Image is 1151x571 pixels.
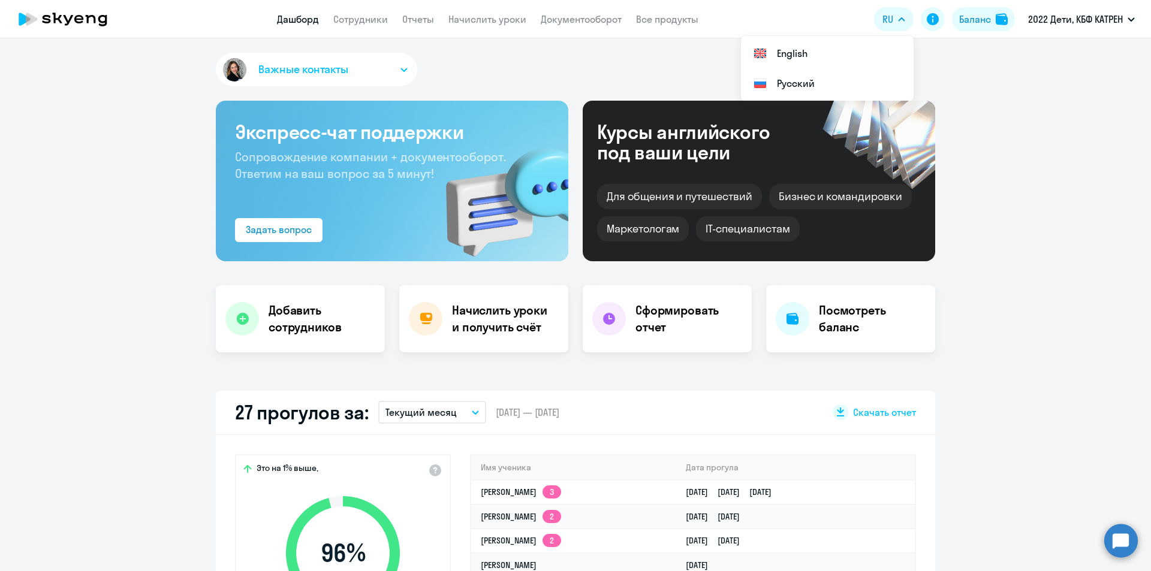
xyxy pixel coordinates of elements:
a: Сотрудники [333,13,388,25]
ul: RU [741,36,914,101]
img: avatar [221,56,249,84]
h4: Посмотреть баланс [819,302,926,336]
h4: Добавить сотрудников [269,302,375,336]
a: [PERSON_NAME] [481,560,537,570]
app-skyeng-badge: 3 [543,485,561,499]
th: Дата прогула [676,455,915,480]
a: Отчеты [402,13,434,25]
span: RU [882,12,893,26]
button: RU [874,7,914,31]
app-skyeng-badge: 2 [543,510,561,523]
a: [PERSON_NAME]3 [481,487,561,497]
a: [PERSON_NAME]2 [481,511,561,522]
p: 2022 Дети, КБФ КАТРЕН [1028,12,1123,26]
h4: Сформировать отчет [635,302,742,336]
img: English [753,46,767,61]
h2: 27 прогулов за: [235,400,369,424]
span: Скачать отчет [853,406,916,419]
a: Все продукты [636,13,698,25]
a: [DATE][DATE][DATE] [686,487,781,497]
a: [DATE][DATE] [686,535,749,546]
app-skyeng-badge: 2 [543,534,561,547]
div: Задать вопрос [246,222,312,237]
button: Текущий месяц [378,401,486,424]
span: Важные контакты [258,62,348,77]
div: Для общения и путешествий [597,184,762,209]
div: Баланс [959,12,991,26]
span: Это на 1% выше, [257,463,318,477]
div: Маркетологам [597,216,689,241]
a: [DATE] [686,560,718,570]
div: Бизнес и командировки [769,184,912,209]
button: Важные контакты [216,53,417,86]
p: Текущий месяц [385,405,457,419]
h4: Начислить уроки и получить счёт [452,302,556,336]
button: Задать вопрос [235,218,323,242]
a: Документооборот [541,13,622,25]
img: balance [996,13,1008,25]
span: Сопровождение компании + документооборот. Ответим на ваш вопрос за 5 минут! [235,149,506,181]
th: Имя ученика [471,455,676,480]
h3: Экспресс-чат поддержки [235,120,549,144]
a: Дашборд [277,13,319,25]
img: bg-img [429,126,568,261]
a: [PERSON_NAME]2 [481,535,561,546]
span: [DATE] — [DATE] [496,406,559,419]
button: 2022 Дети, КБФ КАТРЕН [1022,5,1141,34]
img: Русский [753,76,767,90]
button: Балансbalance [952,7,1015,31]
div: Курсы английского под ваши цели [597,122,802,162]
span: 96 % [274,539,412,567]
div: IT-специалистам [696,216,799,241]
a: Начислить уроки [448,13,526,25]
a: [DATE][DATE] [686,511,749,522]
